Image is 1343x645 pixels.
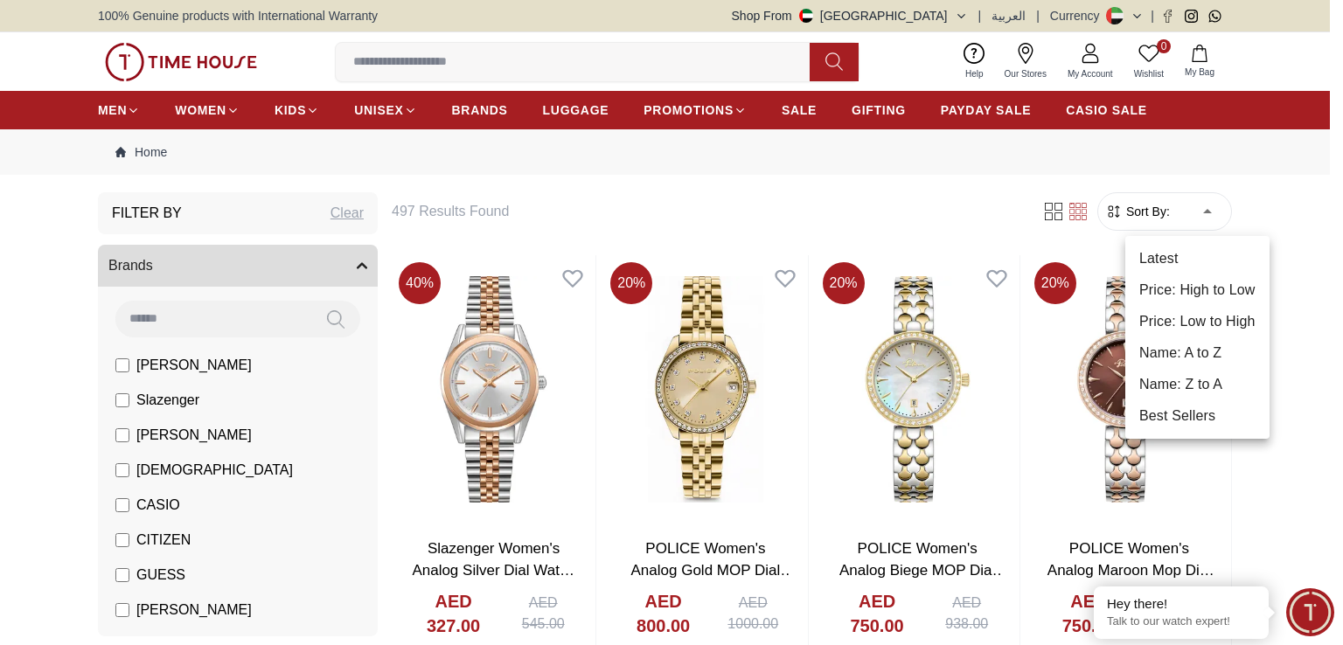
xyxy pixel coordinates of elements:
[1125,400,1270,432] li: Best Sellers
[1125,337,1270,369] li: Name: A to Z
[1125,274,1270,306] li: Price: High to Low
[1286,588,1334,636] div: Chat Widget
[1125,306,1270,337] li: Price: Low to High
[1107,595,1256,613] div: Hey there!
[1107,614,1256,629] p: Talk to our watch expert!
[1125,243,1270,274] li: Latest
[1125,369,1270,400] li: Name: Z to A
